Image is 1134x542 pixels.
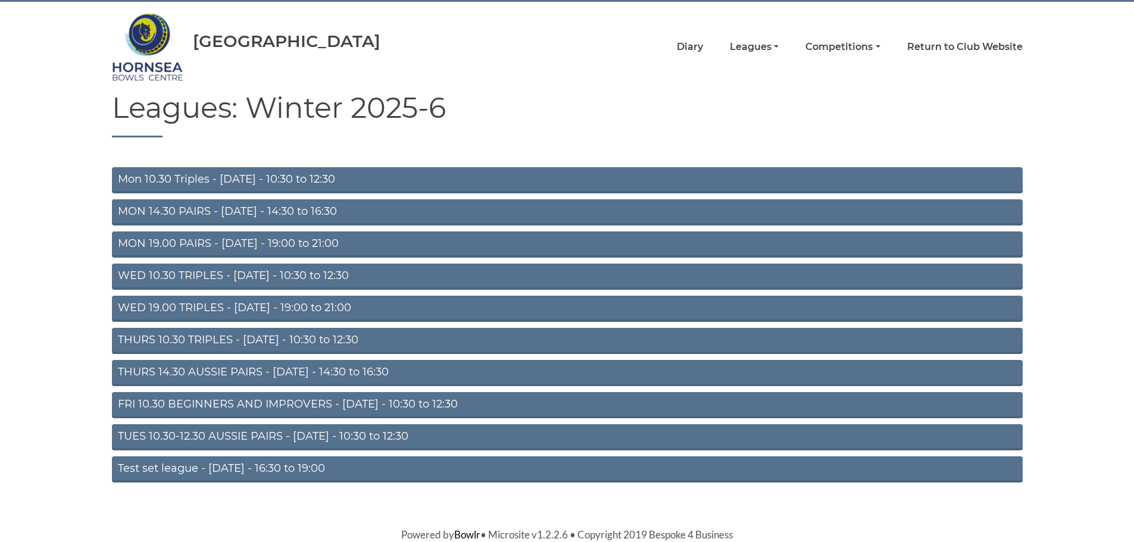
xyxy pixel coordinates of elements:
a: THURS 14.30 AUSSIE PAIRS - [DATE] - 14:30 to 16:30 [112,360,1023,386]
a: WED 10.30 TRIPLES - [DATE] - 10:30 to 12:30 [112,264,1023,290]
span: Powered by • Microsite v1.2.2.6 • Copyright 2019 Bespoke 4 Business [401,528,733,541]
a: WED 19.00 TRIPLES - [DATE] - 19:00 to 21:00 [112,296,1023,322]
img: Hornsea Bowls Centre [112,5,183,89]
a: Test set league - [DATE] - 16:30 to 19:00 [112,456,1023,483]
a: TUES 10.30-12.30 AUSSIE PAIRS - [DATE] - 10:30 to 12:30 [112,424,1023,450]
a: MON 14.30 PAIRS - [DATE] - 14:30 to 16:30 [112,199,1023,225]
h1: Leagues: Winter 2025-6 [112,92,1023,137]
a: Return to Club Website [907,40,1023,54]
a: THURS 10.30 TRIPLES - [DATE] - 10:30 to 12:30 [112,328,1023,354]
a: MON 19.00 PAIRS - [DATE] - 19:00 to 21:00 [112,231,1023,258]
a: FRI 10.30 BEGINNERS AND IMPROVERS - [DATE] - 10:30 to 12:30 [112,392,1023,418]
a: Leagues [730,40,779,54]
a: Bowlr [454,528,480,541]
a: Competitions [805,40,880,54]
a: Diary [677,40,703,54]
div: [GEOGRAPHIC_DATA] [193,32,380,51]
a: Mon 10.30 Triples - [DATE] - 10:30 to 12:30 [112,167,1023,193]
